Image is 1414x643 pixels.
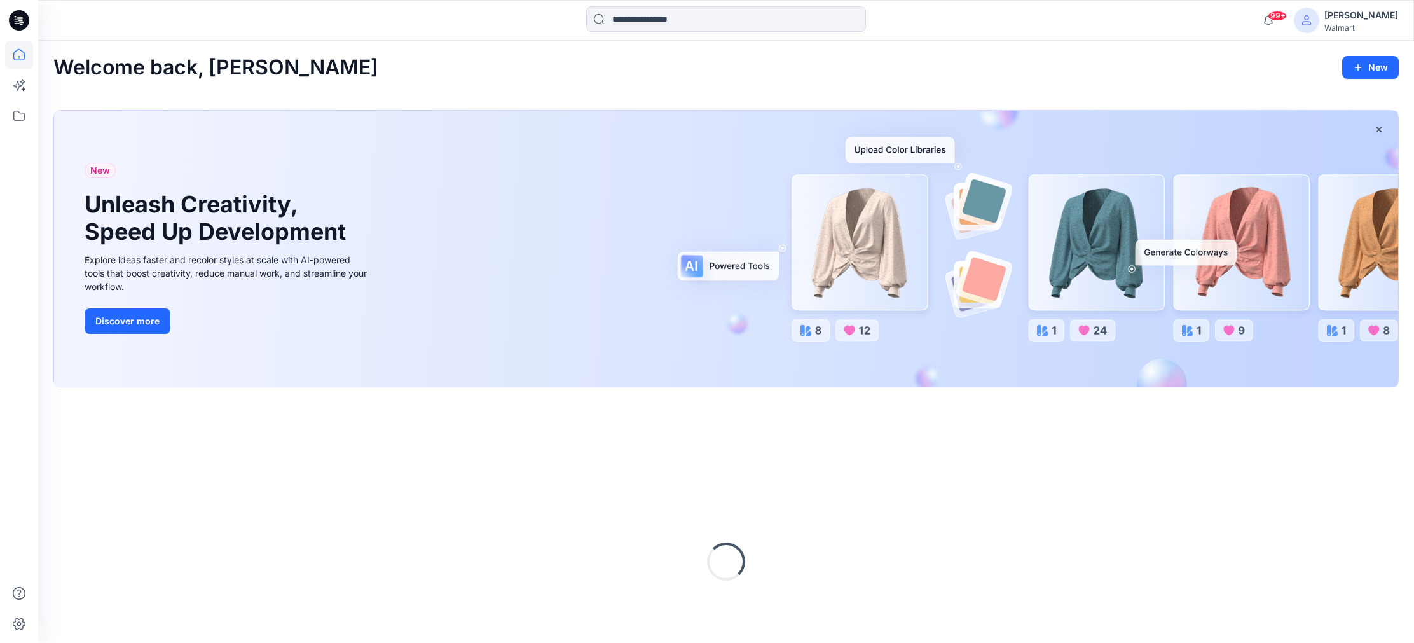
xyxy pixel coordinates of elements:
[1342,56,1399,79] button: New
[53,56,378,80] h2: Welcome back, [PERSON_NAME]
[85,191,352,245] h1: Unleash Creativity, Speed Up Development
[1301,15,1312,25] svg: avatar
[85,308,170,334] button: Discover more
[85,253,371,293] div: Explore ideas faster and recolor styles at scale with AI-powered tools that boost creativity, red...
[1268,11,1287,21] span: 99+
[1324,23,1398,32] div: Walmart
[1324,8,1398,23] div: [PERSON_NAME]
[85,308,371,334] a: Discover more
[90,163,110,178] span: New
